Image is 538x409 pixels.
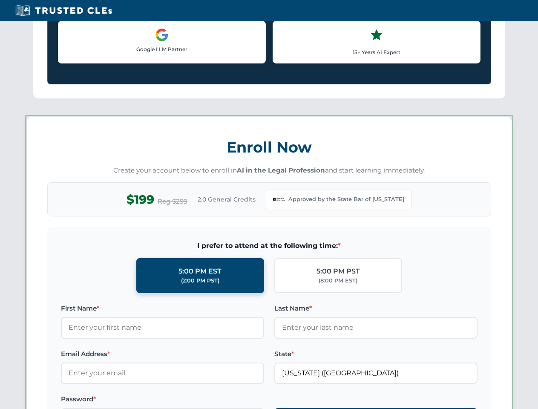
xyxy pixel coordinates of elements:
span: I prefer to attend at the following time: [61,240,478,251]
h3: Enroll Now [47,134,491,161]
input: Georgia (GA) [274,363,478,384]
img: Georgia Bar [273,193,285,205]
label: First Name [61,303,264,314]
div: (2:00 PM PST) [181,277,219,285]
div: (8:00 PM EST) [319,277,357,285]
img: Google [155,28,169,42]
p: Google LLM Partner [65,45,259,53]
label: State [274,349,478,359]
span: Approved by the State Bar of [US_STATE] [288,195,404,204]
img: Trusted CLEs [13,4,115,17]
input: Enter your email [61,363,264,384]
input: Enter your last name [274,317,478,338]
label: Last Name [274,303,478,314]
span: $199 [127,190,154,209]
span: 2.0 General Credits [198,195,256,204]
input: Enter your first name [61,317,264,338]
label: Email Address [61,349,264,359]
strong: AI in the Legal Profession [237,166,325,174]
p: Create your account below to enroll in and start learning immediately. [47,166,491,176]
div: 5:00 PM EST [178,266,222,277]
label: Password [61,394,264,404]
div: 5:00 PM PST [316,266,360,277]
span: Reg $299 [158,196,187,207]
p: 15+ Years AI Expert [280,48,473,56]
